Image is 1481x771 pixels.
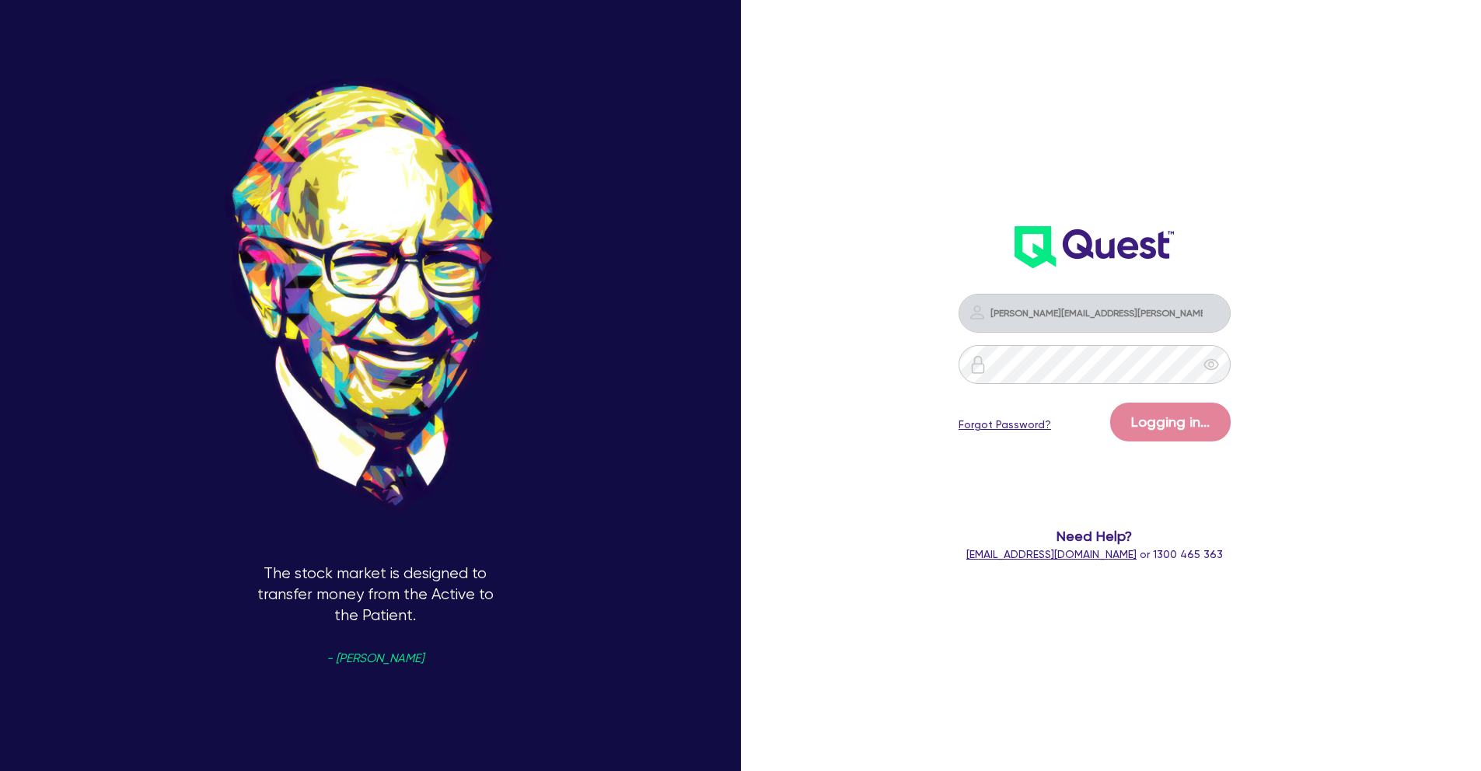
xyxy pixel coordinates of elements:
img: icon-password [969,355,987,374]
img: wH2k97JdezQIQAAAABJRU5ErkJggg== [1015,226,1174,268]
a: Forgot Password? [959,417,1051,433]
span: - [PERSON_NAME] [327,653,424,665]
span: or 1300 465 363 [966,548,1223,560]
span: Need Help? [896,525,1294,546]
button: Logging in... [1110,403,1231,441]
input: Email address [959,294,1231,333]
a: [EMAIL_ADDRESS][DOMAIN_NAME] [966,548,1137,560]
img: icon-password [968,303,987,322]
span: eye [1203,357,1219,372]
